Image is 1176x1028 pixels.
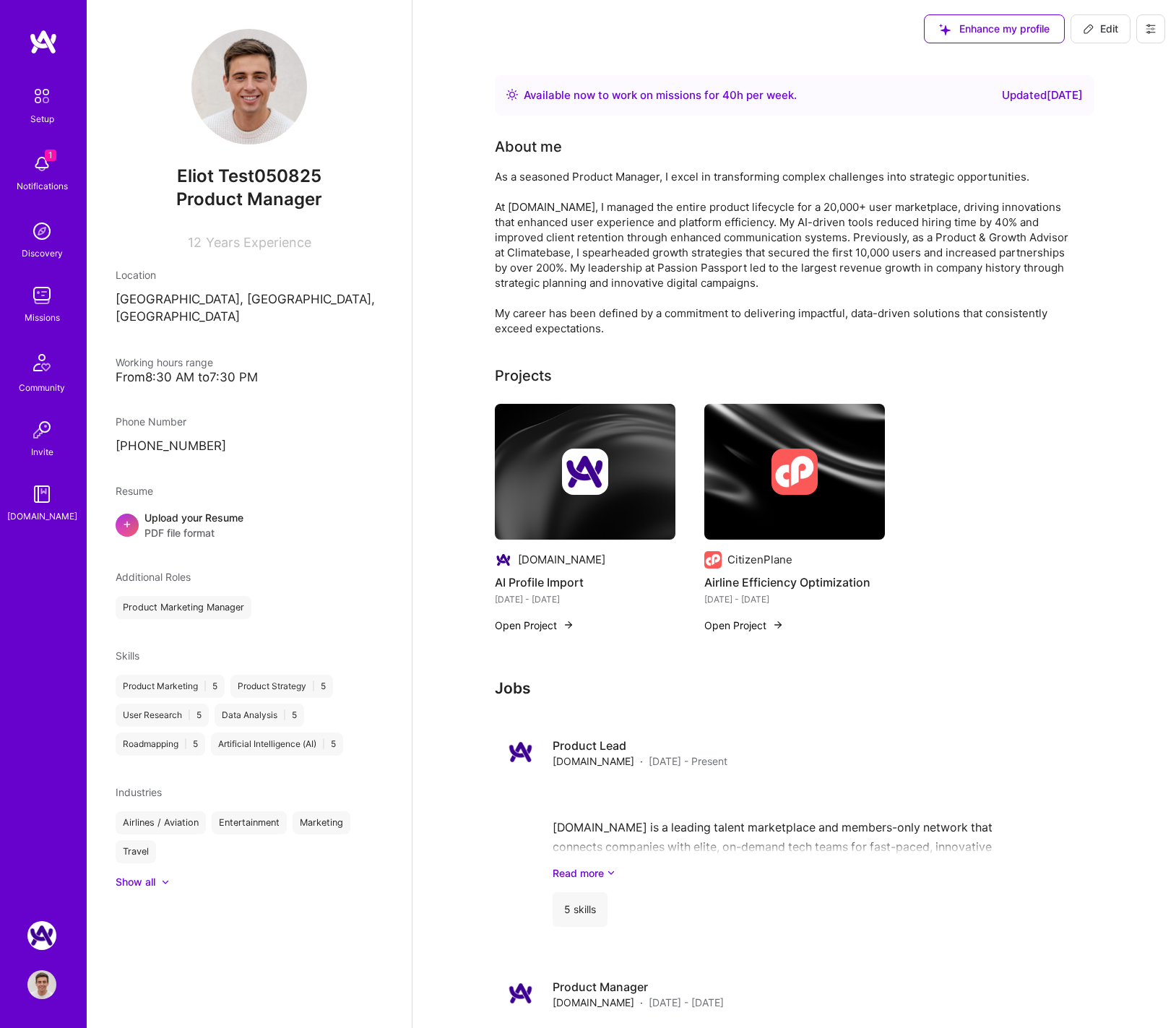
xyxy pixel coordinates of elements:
[24,921,60,950] a: A.Team: Google Calendar Integration Testing
[144,525,243,540] span: PDF file format
[553,753,634,769] span: [DOMAIN_NAME]
[116,840,156,863] div: Travel
[553,979,724,995] h4: Product Manager
[116,485,153,497] span: Resume
[553,865,1083,881] a: Read more
[704,551,722,569] img: Company logo
[495,618,574,633] button: Open Project
[727,552,792,567] div: CitizenPlane
[29,29,58,55] img: logo
[27,480,56,509] img: guide book
[212,811,287,834] div: Entertainment
[27,217,56,246] img: discovery
[211,733,343,756] div: Artificial Intelligence (AI) 5
[191,29,307,144] img: User Avatar
[27,970,56,999] img: User Avatar
[116,811,206,834] div: Airlines / Aviation
[704,573,885,592] h4: Airline Efficiency Optimization
[312,681,315,692] span: |
[283,709,286,721] span: |
[19,380,65,395] div: Community
[506,89,518,100] img: Availability
[1071,14,1130,43] button: Edit
[495,551,512,569] img: Company logo
[31,444,53,459] div: Invite
[206,235,311,250] span: Years Experience
[649,753,727,769] span: [DATE] - Present
[27,81,57,111] img: setup
[704,592,885,607] div: [DATE] - [DATE]
[116,291,383,326] p: [GEOGRAPHIC_DATA], [GEOGRAPHIC_DATA], [GEOGRAPHIC_DATA]
[772,619,784,631] img: arrow-right
[27,150,56,178] img: bell
[924,14,1065,43] button: Enhance my profile
[1002,87,1083,104] div: Updated [DATE]
[116,704,209,727] div: User Research 5
[24,970,60,999] a: User Avatar
[939,24,951,35] i: icon SuggestedTeams
[116,875,155,889] div: Show all
[939,22,1050,36] span: Enhance my profile
[640,753,643,769] span: ·
[116,649,139,662] span: Skills
[704,404,885,540] img: cover
[553,892,608,927] div: 5 skills
[116,733,205,756] div: Roadmapping 5
[27,921,56,950] img: A.Team: Google Calendar Integration Testing
[230,675,333,698] div: Product Strategy 5
[116,596,251,619] div: Product Marketing Manager
[27,415,56,444] img: Invite
[188,709,191,721] span: |
[22,246,63,261] div: Discovery
[322,738,325,750] span: |
[215,704,304,727] div: Data Analysis 5
[553,995,634,1010] span: [DOMAIN_NAME]
[524,87,797,104] div: Available now to work on missions for h per week .
[176,189,322,210] span: Product Manager
[123,516,131,531] span: +
[25,345,59,380] img: Community
[563,619,574,631] img: arrow-right
[495,679,1094,697] h3: Jobs
[17,178,68,194] div: Notifications
[495,169,1073,336] div: As a seasoned Product Manager, I excel in transforming complex challenges into strategic opportun...
[144,510,243,540] div: Upload your Resume
[1083,22,1118,36] span: Edit
[204,681,207,692] span: |
[293,811,350,834] div: Marketing
[722,88,737,102] span: 40
[45,150,56,161] span: 1
[25,310,60,325] div: Missions
[506,979,535,1008] img: Company logo
[116,370,383,385] div: From 8:30 AM to 7:30 PM
[116,415,186,428] span: Phone Number
[116,510,383,540] div: +Upload your ResumePDF file format
[184,738,187,750] span: |
[771,449,818,495] img: Company logo
[649,995,724,1010] span: [DATE] - [DATE]
[562,449,608,495] img: Company logo
[116,786,162,798] span: Industries
[116,165,383,187] span: Eliot Test050825
[495,573,675,592] h4: AI Profile Import
[495,365,552,386] div: Projects
[518,552,605,567] div: [DOMAIN_NAME]
[27,281,56,310] img: teamwork
[30,111,54,126] div: Setup
[553,738,727,753] h4: Product Lead
[188,235,202,250] span: 12
[704,618,784,633] button: Open Project
[506,738,535,766] img: Company logo
[116,356,213,368] span: Working hours range
[495,592,675,607] div: [DATE] - [DATE]
[116,267,383,282] div: Location
[495,404,675,540] img: cover
[116,571,191,583] span: Additional Roles
[607,865,615,881] i: icon ArrowDownSecondaryDark
[640,995,643,1010] span: ·
[495,136,562,157] div: About me
[116,675,225,698] div: Product Marketing 5
[7,509,77,524] div: [DOMAIN_NAME]
[116,438,383,455] p: [PHONE_NUMBER]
